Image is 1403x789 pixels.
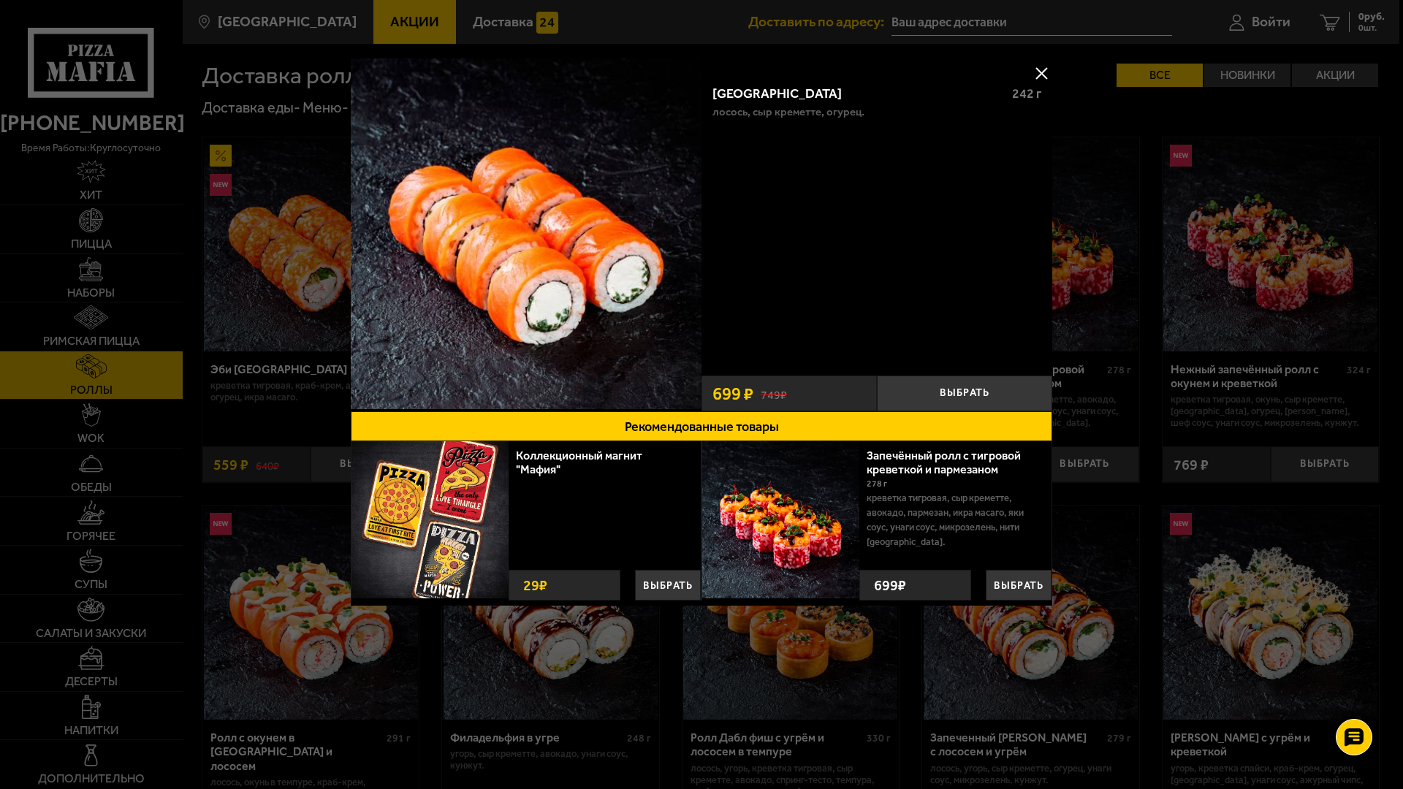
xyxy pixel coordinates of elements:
button: Выбрать [877,376,1052,411]
a: Коллекционный магнит "Мафия" [516,449,642,476]
p: лосось, Сыр креметте, огурец. [712,106,864,118]
a: Филадельфия [351,58,701,411]
span: 278 г [867,479,887,489]
strong: 699 ₽ [870,571,910,600]
div: [GEOGRAPHIC_DATA] [712,86,1000,102]
button: Рекомендованные товары [351,411,1052,441]
img: Филадельфия [351,58,701,409]
a: Запечённый ролл с тигровой креветкой и пармезаном [867,449,1021,476]
button: Выбрать [986,570,1052,601]
s: 749 ₽ [761,386,787,401]
p: креветка тигровая, Сыр креметте, авокадо, пармезан, икра масаго, яки соус, унаги соус, микрозелен... [867,491,1041,549]
span: 242 г [1012,85,1041,102]
span: 699 ₽ [712,385,753,403]
button: Выбрать [635,570,701,601]
strong: 29 ₽ [520,571,551,600]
